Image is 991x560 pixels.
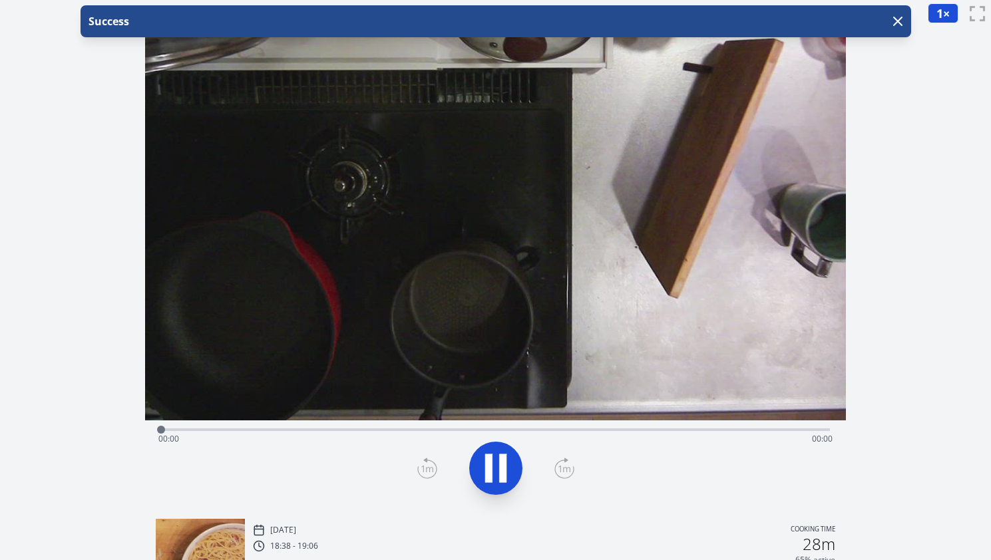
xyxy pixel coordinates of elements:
[803,536,835,552] h2: 28m
[270,525,296,535] p: [DATE]
[270,541,318,551] p: 18:38 - 19:06
[471,4,521,23] a: 00:00:00
[86,13,129,29] p: Success
[791,524,835,536] p: Cooking time
[812,433,833,444] span: 00:00
[928,3,958,23] button: 1×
